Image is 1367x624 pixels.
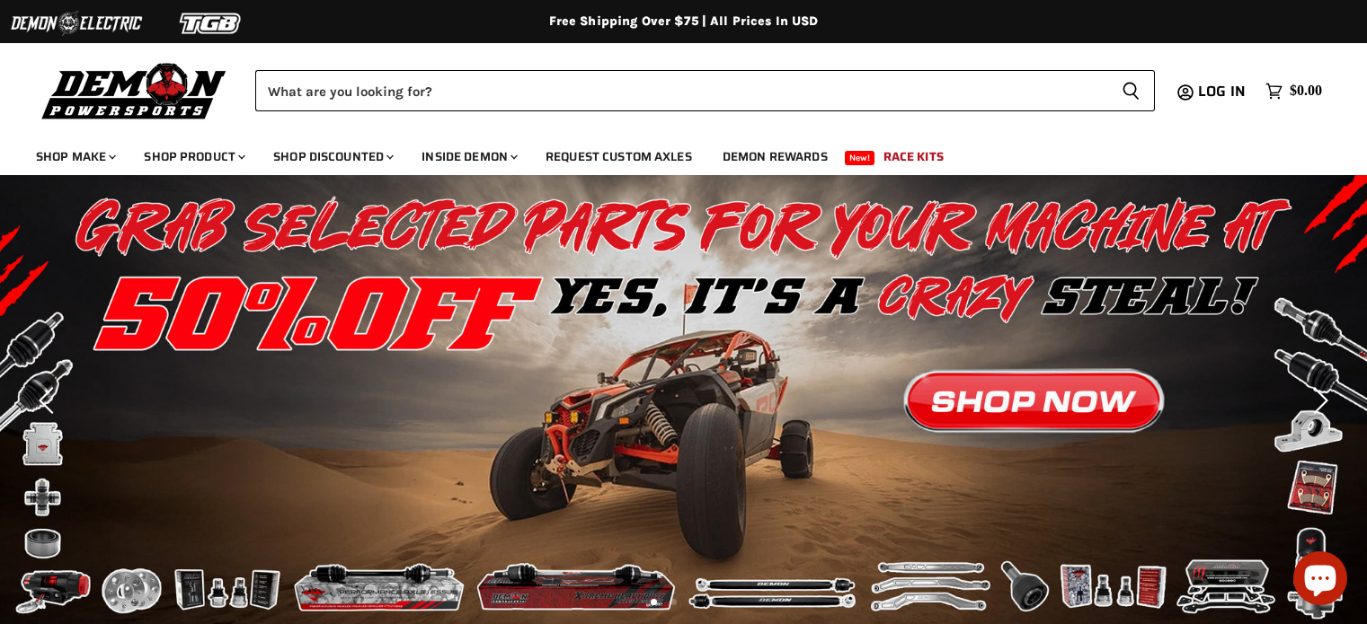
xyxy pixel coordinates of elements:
[260,138,404,175] a: Shop Discounted
[532,138,706,175] a: Request Custom Axles
[36,58,233,122] img: Demon Powersports
[1190,83,1256,100] a: Log in
[255,70,1155,111] form: Product
[1290,83,1322,100] span: $0.00
[9,6,144,40] img: Demon Electric Logo 2
[1256,78,1331,104] a: $0.00
[31,382,67,418] button: Previous
[1107,70,1155,111] button: Search
[710,599,716,605] li: Page dot 4
[870,138,957,175] a: Race Kits
[651,599,657,605] li: Page dot 1
[709,138,841,175] a: Demon Rewards
[1288,551,1353,610] inbox-online-store-chat: Shopify online store chat
[144,6,279,40] img: TGB Logo 2
[408,138,528,175] a: Inside Demon
[670,599,677,605] li: Page dot 2
[130,138,256,175] a: Shop Product
[1300,382,1336,418] button: Next
[22,138,127,175] a: Shop Make
[1198,80,1246,102] span: Log in
[845,151,875,165] span: New!
[255,70,1107,111] input: Search
[690,599,697,605] li: Page dot 3
[22,131,1318,175] ul: Main menu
